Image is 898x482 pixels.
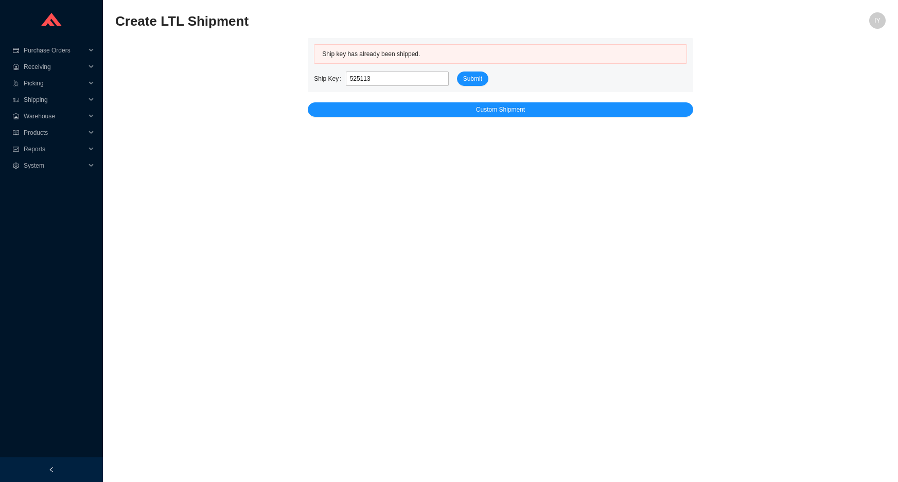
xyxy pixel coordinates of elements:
span: Shipping [24,92,85,108]
div: Ship key has already been shipped. [322,49,679,59]
span: System [24,157,85,174]
button: Custom Shipment [308,102,693,117]
button: Submit [457,72,488,86]
span: Picking [24,75,85,92]
span: Products [24,124,85,141]
span: Receiving [24,59,85,75]
span: setting [12,163,20,169]
h2: Create LTL Shipment [115,12,693,30]
span: Custom Shipment [476,104,525,115]
span: Reports [24,141,85,157]
label: Ship Key [314,72,345,86]
span: IY [874,12,880,29]
span: fund [12,146,20,152]
span: left [48,467,55,473]
span: Submit [463,74,482,84]
span: credit-card [12,47,20,53]
span: Purchase Orders [24,42,85,59]
span: read [12,130,20,136]
span: Warehouse [24,108,85,124]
